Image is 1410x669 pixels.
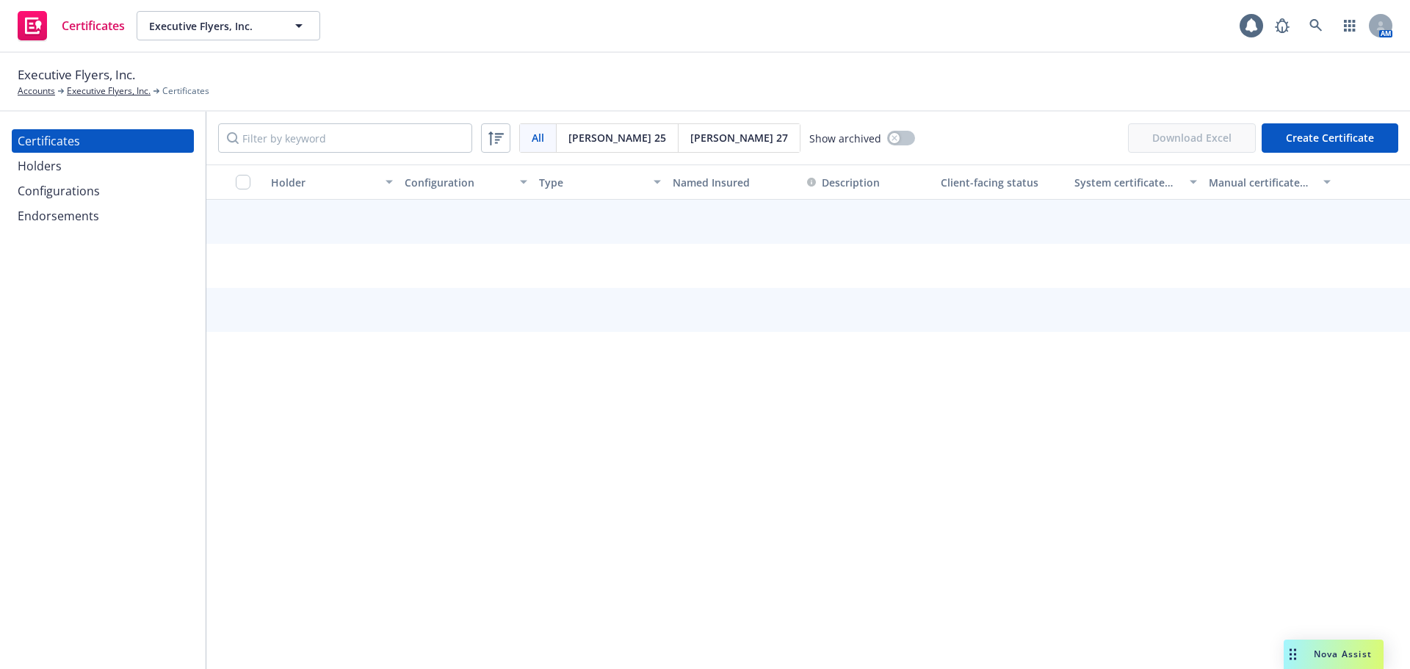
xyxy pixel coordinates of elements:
a: Endorsements [12,204,194,228]
span: [PERSON_NAME] 27 [690,130,788,145]
span: Executive Flyers, Inc. [149,18,276,34]
span: Nova Assist [1314,648,1372,660]
a: Configurations [12,179,194,203]
a: Report a Bug [1268,11,1297,40]
div: Manual certificate last generated [1209,175,1315,190]
div: Certificates [18,129,80,153]
span: All [532,130,544,145]
div: Drag to move [1284,640,1302,669]
span: Download Excel [1128,123,1256,153]
a: Executive Flyers, Inc. [67,84,151,98]
div: Holders [18,154,62,178]
div: Configurations [18,179,100,203]
button: Description [807,175,880,190]
a: Accounts [18,84,55,98]
button: Type [533,164,667,200]
div: Type [539,175,645,190]
a: Holders [12,154,194,178]
div: Named Insured [673,175,795,190]
span: Show archived [809,131,881,146]
input: Select all [236,175,250,189]
div: Configuration [405,175,510,190]
span: [PERSON_NAME] 25 [568,130,666,145]
div: Holder [271,175,377,190]
button: System certificate last generated [1069,164,1202,200]
a: Certificates [12,129,194,153]
button: Named Insured [667,164,800,200]
button: Nova Assist [1284,640,1384,669]
button: Manual certificate last generated [1203,164,1337,200]
span: Executive Flyers, Inc. [18,65,135,84]
button: Holder [265,164,399,200]
button: Configuration [399,164,532,200]
a: Switch app [1335,11,1364,40]
button: Client-facing status [935,164,1069,200]
span: Certificates [62,20,125,32]
input: Filter by keyword [218,123,472,153]
a: Search [1301,11,1331,40]
div: Endorsements [18,204,99,228]
div: Client-facing status [941,175,1063,190]
div: System certificate last generated [1074,175,1180,190]
button: Create Certificate [1262,123,1398,153]
a: Certificates [12,5,131,46]
button: Executive Flyers, Inc. [137,11,320,40]
span: Certificates [162,84,209,98]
